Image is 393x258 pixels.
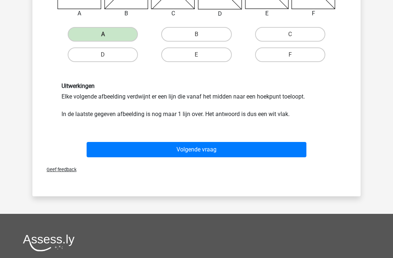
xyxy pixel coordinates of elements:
[68,27,138,42] label: A
[68,47,138,62] label: D
[255,47,325,62] label: F
[41,167,76,172] span: Geef feedback
[286,9,341,18] div: F
[61,82,332,89] h6: Uitwerkingen
[23,234,75,251] img: Assessly logo
[161,27,231,42] label: B
[255,27,325,42] label: C
[192,9,247,18] div: D
[87,142,307,157] button: Volgende vraag
[52,9,107,18] div: A
[239,9,294,18] div: E
[161,47,231,62] label: E
[56,82,337,119] div: Elke volgende afbeelding verdwijnt er een lijn die vanaf het midden naar een hoekpunt toeloopt. I...
[146,9,201,18] div: C
[99,9,154,18] div: B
